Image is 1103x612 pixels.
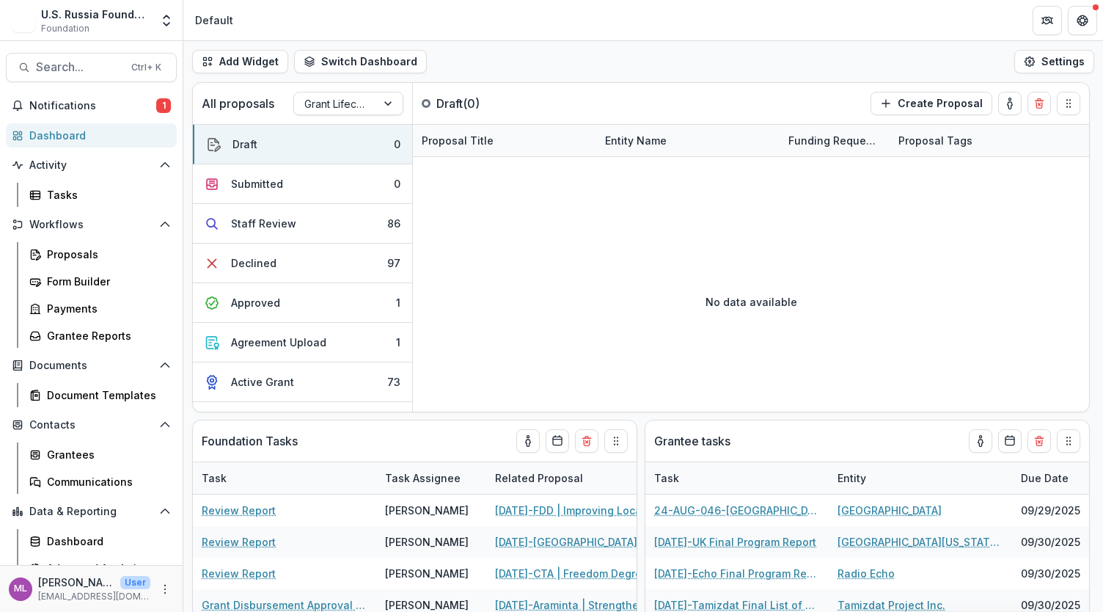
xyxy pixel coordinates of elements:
div: Proposal Tags [890,133,981,148]
a: 24-AUG-046-[GEOGRAPHIC_DATA] List of Expenses #2 [654,503,820,518]
div: 97 [387,255,400,271]
button: toggle-assigned-to-me [969,429,992,453]
a: Review Report [202,503,276,518]
span: Workflows [29,219,153,231]
button: toggle-assigned-to-me [516,429,540,453]
div: Proposal Title [413,125,596,156]
div: Entity [829,462,1012,494]
button: Open entity switcher [156,6,177,35]
button: Drag [1057,429,1080,453]
div: [PERSON_NAME] [385,566,469,581]
div: Task [645,462,829,494]
a: [GEOGRAPHIC_DATA] [838,503,942,518]
div: Proposal Title [413,133,502,148]
button: Settings [1014,50,1094,73]
div: 0 [394,176,400,192]
div: Funding Requested [780,125,890,156]
div: Task Assignee [376,470,469,486]
button: Calendar [546,429,569,453]
div: Proposal Tags [890,125,1073,156]
button: toggle-assigned-to-me [998,92,1022,115]
div: Maria Lvova [14,584,27,594]
div: Declined [231,255,276,271]
div: U.S. Russia Foundation [41,7,150,22]
button: Delete card [1027,92,1051,115]
a: [GEOGRAPHIC_DATA][US_STATE] for Research [838,534,1003,550]
div: Document Templates [47,387,165,403]
span: Search... [36,60,122,74]
p: User [120,576,150,589]
div: Communications [47,474,165,489]
a: Grantee Reports [23,324,177,348]
div: Funding Requested [780,133,890,148]
p: All proposals [202,95,274,112]
button: Draft0 [193,125,412,164]
a: Review Report [202,534,276,550]
a: [DATE]-CTA | Freedom Degree Online Matching System [495,566,661,581]
div: 0 [394,136,400,152]
button: Active Grant73 [193,363,412,402]
div: Task [645,470,688,486]
p: [PERSON_NAME] [38,575,114,590]
a: Proposals [23,242,177,266]
button: Delete card [575,429,598,453]
button: Drag [604,429,628,453]
p: Draft ( 0 ) [436,95,546,112]
div: 86 [387,216,400,231]
button: Create Proposal [871,92,992,115]
div: Form Builder [47,274,165,289]
div: 73 [387,374,400,390]
div: Task [193,462,376,494]
span: Foundation [41,22,89,35]
span: Contacts [29,419,153,431]
div: Submitted [231,176,283,192]
div: Draft [232,136,257,152]
a: Advanced Analytics [23,556,177,580]
button: Agreement Upload1 [193,323,412,363]
button: Staff Review86 [193,204,412,244]
button: Declined97 [193,244,412,283]
div: Ctrl + K [128,59,164,76]
span: Notifications [29,100,156,112]
a: [DATE]-[GEOGRAPHIC_DATA] | Fostering the Next Generation of Russia-focused Professionals [495,534,661,550]
button: Open Documents [6,354,177,377]
a: Review Report [202,566,276,581]
div: Entity Name [596,133,675,148]
div: Entity [829,470,875,486]
a: Form Builder [23,269,177,294]
button: Notifications1 [6,94,177,117]
div: 1 [396,335,400,350]
button: Approved1 [193,283,412,323]
img: U.S. Russia Foundation [12,9,35,32]
a: Dashboard [23,529,177,553]
div: Advanced Analytics [47,561,165,576]
div: Staff Review [231,216,296,231]
a: Document Templates [23,383,177,407]
button: Open Activity [6,153,177,177]
p: No data available [706,294,797,310]
button: Delete card [1027,429,1051,453]
button: Submitted0 [193,164,412,204]
div: Agreement Upload [231,335,326,350]
span: Activity [29,159,153,172]
div: Task [193,470,235,486]
button: Open Data & Reporting [6,500,177,523]
div: Approved [231,295,280,310]
div: [PERSON_NAME] [385,503,469,518]
div: Payments [47,301,165,316]
a: Communications [23,470,177,494]
a: Radio Echo [838,566,895,581]
div: Dashboard [29,128,165,143]
a: [DATE]-FDD | Improving Local Governance Competence Among Rising Exiled Russian Civil Society Leaders [495,503,661,518]
p: [EMAIL_ADDRESS][DOMAIN_NAME] [38,590,150,603]
a: [DATE]-Echo Final Program Report [654,566,820,581]
div: Related Proposal [486,470,592,486]
span: Data & Reporting [29,506,153,518]
button: Open Workflows [6,213,177,236]
button: Search... [6,53,177,82]
div: 1 [396,295,400,310]
div: Grantee Reports [47,328,165,343]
